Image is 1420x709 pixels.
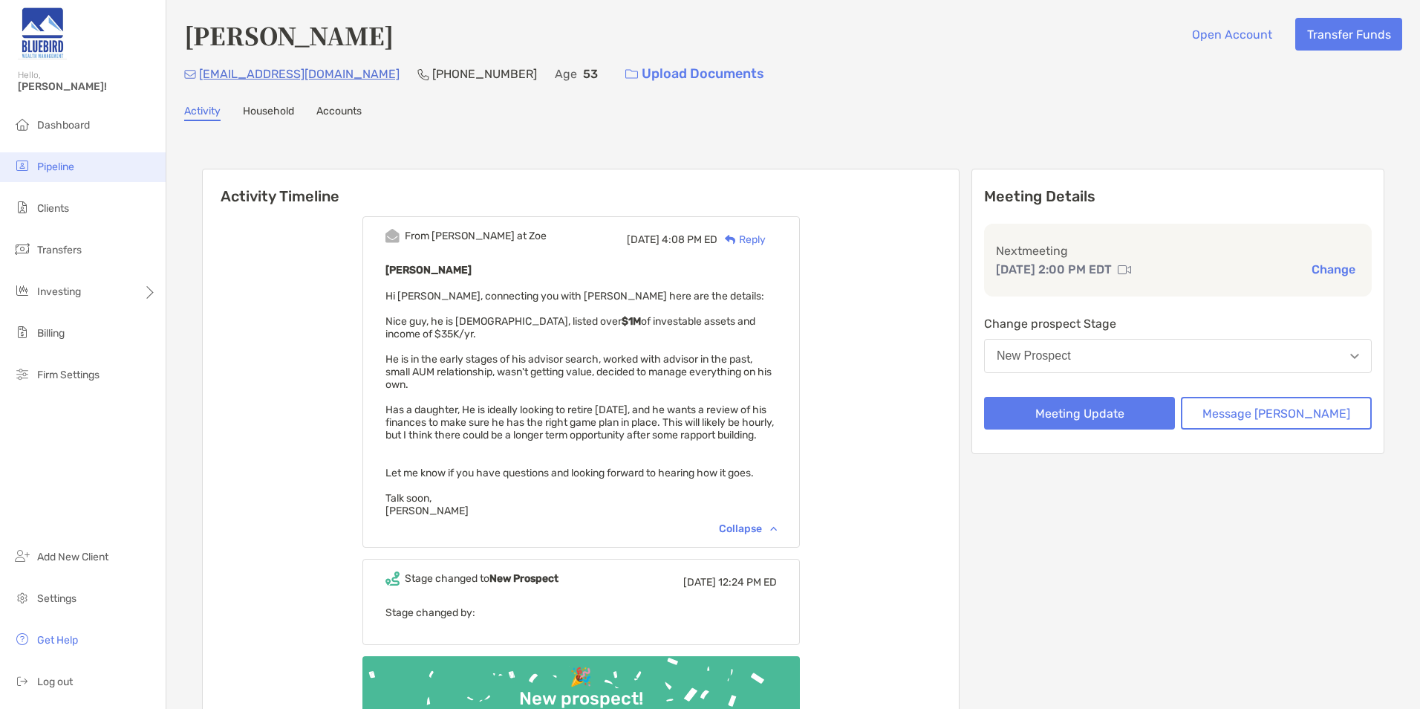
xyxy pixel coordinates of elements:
span: [PERSON_NAME]! [18,80,157,93]
img: Email Icon [184,70,196,79]
div: Collapse [719,522,777,535]
p: 53 [583,65,598,83]
span: Clients [37,202,69,215]
button: Open Account [1180,18,1283,51]
img: get-help icon [13,630,31,648]
img: Event icon [385,229,400,243]
img: add_new_client icon [13,547,31,565]
img: Open dropdown arrow [1350,354,1359,359]
b: New Prospect [489,572,558,585]
h4: [PERSON_NAME] [184,18,394,52]
p: [PHONE_NUMBER] [432,65,537,83]
img: dashboard icon [13,115,31,133]
a: Upload Documents [616,58,774,90]
strong: $1M [622,315,641,328]
button: New Prospect [984,339,1372,373]
p: Next meeting [996,242,1360,260]
h6: Activity Timeline [203,169,959,205]
img: Phone Icon [417,68,429,80]
div: 🎉 [564,667,598,688]
button: Meeting Update [984,397,1175,430]
a: Household [243,105,294,121]
span: Dashboard [37,119,90,132]
img: transfers icon [13,240,31,258]
span: [DATE] [627,233,659,246]
img: investing icon [13,282,31,300]
img: Reply icon [725,235,736,245]
span: Pipeline [37,161,74,173]
span: Transfers [37,244,82,256]
img: firm-settings icon [13,365,31,383]
span: Investing [37,285,81,298]
img: pipeline icon [13,157,31,175]
span: Firm Settings [37,369,100,381]
p: [DATE] 2:00 PM EDT [996,260,1112,279]
img: communication type [1118,264,1131,276]
span: Log out [37,676,73,688]
div: New Prospect [997,349,1071,363]
img: Event icon [385,572,400,586]
img: settings icon [13,589,31,606]
a: Activity [184,105,221,121]
span: 4:08 PM ED [662,233,717,246]
button: Change [1307,262,1360,277]
div: From [PERSON_NAME] at Zoe [405,230,547,242]
img: Chevron icon [770,526,777,531]
button: Transfer Funds [1295,18,1402,51]
span: 12:24 PM ED [718,576,777,589]
p: Change prospect Stage [984,314,1372,333]
span: Settings [37,592,76,605]
span: [DATE] [683,576,716,589]
b: [PERSON_NAME] [385,264,472,276]
a: Accounts [316,105,362,121]
span: Add New Client [37,551,108,563]
span: Billing [37,327,65,340]
button: Message [PERSON_NAME] [1181,397,1372,430]
p: [EMAIL_ADDRESS][DOMAIN_NAME] [199,65,400,83]
div: Stage changed to [405,572,558,585]
img: clients icon [13,198,31,216]
img: billing icon [13,323,31,341]
span: Hi [PERSON_NAME], connecting you with [PERSON_NAME] here are the details: Nice guy, he is [DEMOGR... [385,290,774,517]
img: button icon [625,69,638,80]
img: logout icon [13,672,31,690]
div: Reply [717,232,766,247]
p: Meeting Details [984,187,1372,206]
img: Zoe Logo [18,6,67,59]
p: Age [555,65,577,83]
p: Stage changed by: [385,603,777,622]
span: Get Help [37,634,78,647]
